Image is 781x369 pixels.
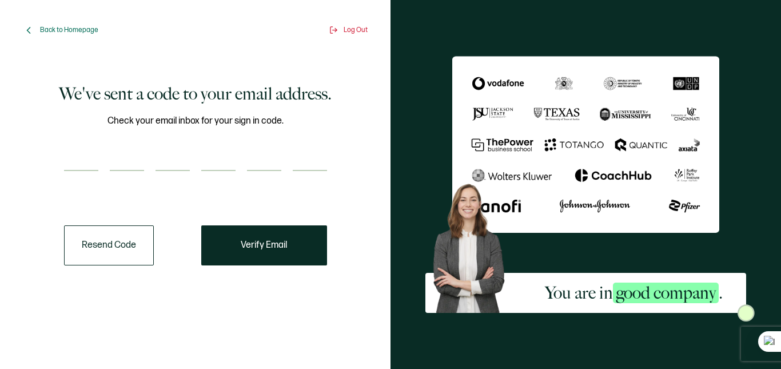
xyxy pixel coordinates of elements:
h1: We've sent a code to your email address. [59,82,332,105]
button: Verify Email [201,225,327,265]
button: Resend Code [64,225,154,265]
img: Sertifier Signup [738,304,755,322]
img: Sertifier Signup - You are in <span class="strong-h">good company</span>. Hero [425,177,521,312]
h2: You are in . [545,281,723,304]
span: Log Out [344,26,368,34]
span: Back to Homepage [40,26,98,34]
img: Sertifier We've sent a code to your email address. [452,56,719,232]
span: Verify Email [241,241,287,250]
span: Check your email inbox for your sign in code. [107,114,284,128]
span: good company [613,283,719,303]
